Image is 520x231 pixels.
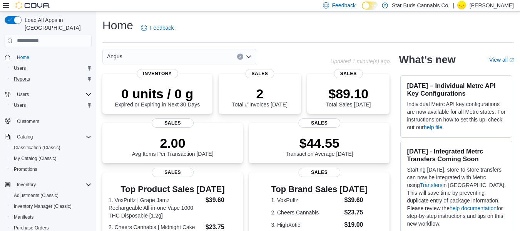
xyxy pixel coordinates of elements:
h3: Top Product Sales [DATE] [109,185,237,194]
dt: 3. HighXotic [271,221,341,229]
button: Users [2,89,95,100]
span: Inventory [17,182,36,188]
p: $89.10 [326,86,371,101]
span: Inventory Manager (Classic) [11,202,92,211]
span: Sales [334,69,363,78]
dt: 2. Cheers Cannabis [271,209,341,216]
span: Feedback [150,24,174,32]
span: Users [14,102,26,108]
button: Users [14,90,32,99]
span: Reports [14,76,30,82]
h3: Top Brand Sales [DATE] [271,185,368,194]
span: Customers [17,118,39,125]
span: Users [11,64,92,73]
span: Sales [298,168,341,177]
a: Reports [11,74,33,84]
a: help documentation [450,205,497,211]
span: Users [17,91,29,98]
span: Feedback [332,2,356,9]
div: Total Sales [DATE] [326,86,371,108]
div: Transaction Average [DATE] [286,135,353,157]
p: $44.55 [286,135,353,151]
div: Total # Invoices [DATE] [232,86,288,108]
span: Sales [152,118,194,128]
span: Home [17,54,29,61]
button: Adjustments (Classic) [8,190,95,201]
span: Users [14,90,92,99]
span: Users [14,65,26,71]
button: My Catalog (Classic) [8,153,95,164]
span: Catalog [17,134,33,140]
button: Reports [8,74,95,84]
button: Clear input [237,54,243,60]
svg: External link [509,58,514,62]
span: Sales [152,168,194,177]
span: Purchase Orders [14,225,49,231]
span: Classification (Classic) [14,145,60,151]
button: Catalog [14,132,36,142]
a: Customers [14,117,42,126]
button: Promotions [8,164,95,175]
span: Adjustments (Classic) [11,191,92,200]
span: Manifests [14,214,33,220]
button: Inventory Manager (Classic) [8,201,95,212]
button: Customers [2,115,95,126]
span: Reports [11,74,92,84]
span: Classification (Classic) [11,143,92,152]
dd: $19.00 [344,220,368,229]
a: Home [14,53,32,62]
button: Inventory [14,180,39,189]
a: Manifests [11,212,37,222]
button: Open list of options [246,54,252,60]
h2: What's new [399,54,455,66]
a: View allExternal link [489,57,514,63]
span: My Catalog (Classic) [11,154,92,163]
span: Promotions [14,166,37,172]
button: Home [2,52,95,63]
h3: [DATE] - Integrated Metrc Transfers Coming Soon [407,147,506,163]
span: Angus [107,52,122,61]
a: My Catalog (Classic) [11,154,60,163]
p: Individual Metrc API key configurations are now available for all Metrc states. For instructions ... [407,100,506,131]
dd: $23.75 [344,208,368,217]
dt: 1. VoxPuffz [271,196,341,204]
dt: 1. VoxPuffz | Grape Jamz Rechargeable All-in-one Vape 1000 THC Disposable [1.2g] [109,196,202,219]
button: Manifests [8,212,95,223]
a: Adjustments (Classic) [11,191,62,200]
button: Inventory [2,179,95,190]
span: Catalog [14,132,92,142]
span: Load All Apps in [GEOGRAPHIC_DATA] [22,16,92,32]
button: Catalog [2,132,95,142]
dd: $39.60 [344,196,368,205]
p: [PERSON_NAME] [470,1,514,10]
span: Customers [14,116,92,126]
span: Users [11,101,92,110]
button: Users [8,100,95,111]
span: Promotions [11,165,92,174]
a: Feedback [138,20,177,35]
span: Inventory Manager (Classic) [14,203,72,209]
span: Adjustments (Classic) [14,192,59,199]
p: Updated 1 minute(s) ago [330,58,390,64]
span: Home [14,52,92,62]
a: Users [11,101,29,110]
h1: Home [102,18,133,33]
input: Dark Mode [362,2,378,10]
div: Lucas Walker [457,1,466,10]
p: | [453,1,454,10]
a: help file [424,124,442,130]
span: Inventory [14,180,92,189]
span: Inventory [137,69,178,78]
p: Starting [DATE], store-to-store transfers can now be integrated with Metrc using in [GEOGRAPHIC_D... [407,166,506,228]
a: Transfers [420,182,443,188]
p: 0 units / 0 g [115,86,200,101]
button: Classification (Classic) [8,142,95,153]
span: Sales [245,69,274,78]
p: 2 [232,86,288,101]
a: Classification (Classic) [11,143,64,152]
p: Star Buds Cannabis Co. [392,1,450,10]
a: Inventory Manager (Classic) [11,202,75,211]
img: Cova [15,2,50,9]
div: Avg Items Per Transaction [DATE] [132,135,214,157]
